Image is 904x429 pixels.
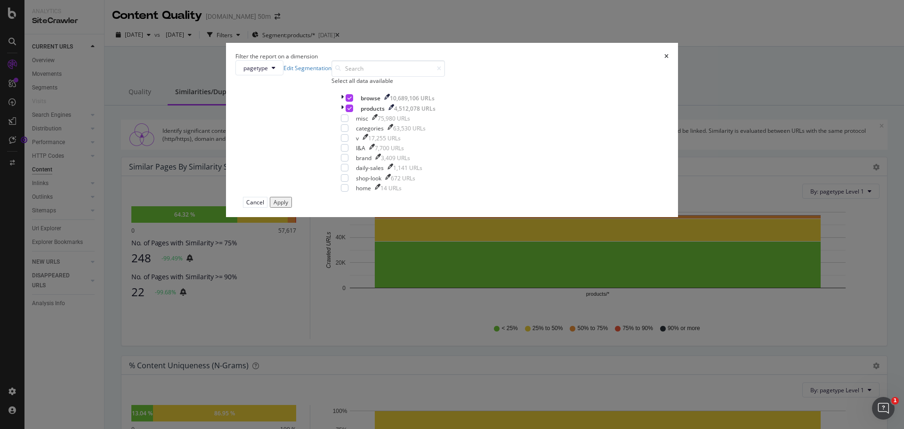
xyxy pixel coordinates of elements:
div: 63,530 URLs [393,124,426,132]
span: 1 [891,397,899,405]
button: pagetype [235,60,283,75]
div: times [664,52,669,60]
div: Select all data available [331,77,445,85]
div: products [361,105,385,113]
a: Edit Segmentation [283,64,331,72]
div: 3,409 URLs [381,154,410,162]
div: 4,512,078 URLs [394,105,436,113]
div: v [356,134,359,142]
input: Search [331,60,445,77]
div: shop-look [356,174,381,182]
div: 7,700 URLs [375,144,404,152]
div: 75,980 URLs [378,114,410,122]
div: Apply [274,198,288,206]
button: Apply [270,197,292,208]
div: I&A [356,144,365,152]
div: 14 URLs [380,184,402,192]
div: browse [361,94,380,102]
div: misc [356,114,368,122]
div: brand [356,154,371,162]
div: categories [356,124,384,132]
div: home [356,184,371,192]
div: 10,689,106 URLs [390,94,435,102]
button: Cancel [243,197,267,208]
div: Filter the report on a dimension [235,52,318,60]
iframe: Intercom live chat [872,397,895,420]
div: 17,255 URLs [368,134,401,142]
div: modal [226,43,678,217]
div: 672 URLs [391,174,415,182]
div: 1,141 URLs [393,164,422,172]
span: pagetype [243,64,268,72]
div: daily-sales [356,164,384,172]
div: Cancel [246,198,264,206]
